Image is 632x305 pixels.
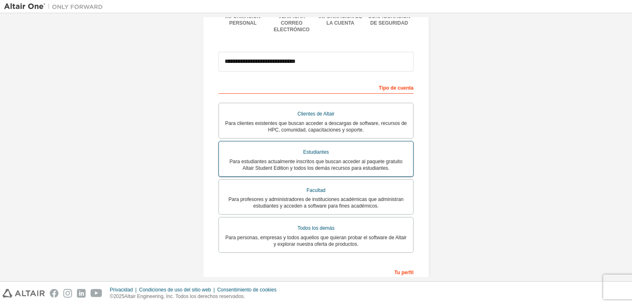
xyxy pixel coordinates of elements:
[395,270,414,275] font: Tu perfil
[225,120,407,133] font: Para clientes existentes que buscan acceder a descargas de software, recursos de HPC, comunidad, ...
[110,293,114,299] font: ©
[63,289,72,298] img: instagram.svg
[274,14,309,32] font: Verificar correo electrónico
[230,159,402,171] font: Para estudiantes actualmente inscritos que buscan acceder al paquete gratuito Altair Student Edit...
[4,2,107,11] img: Altair Uno
[139,287,211,293] font: Condiciones de uso del sitio web
[2,289,45,298] img: altair_logo.svg
[297,111,335,117] font: Clientes de Altair
[297,225,335,231] font: Todos los demás
[368,14,410,26] font: Configuración de seguridad
[110,287,133,293] font: Privacidad
[124,293,245,299] font: Altair Engineering, Inc. Todos los derechos reservados.
[91,289,102,298] img: youtube.svg
[307,187,325,193] font: Facultad
[114,293,125,299] font: 2025
[379,85,414,91] font: Tipo de cuenta
[77,289,86,298] img: linkedin.svg
[50,289,58,298] img: facebook.svg
[217,287,276,293] font: Consentimiento de cookies
[228,196,404,209] font: Para profesores y administradores de instituciones académicas que administran estudiantes y acced...
[225,14,260,26] font: Información personal
[303,149,329,155] font: Estudiantes
[318,14,362,26] font: Información de la cuenta
[225,235,407,247] font: Para personas, empresas y todos aquellos que quieran probar el software de Altair y explorar nues...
